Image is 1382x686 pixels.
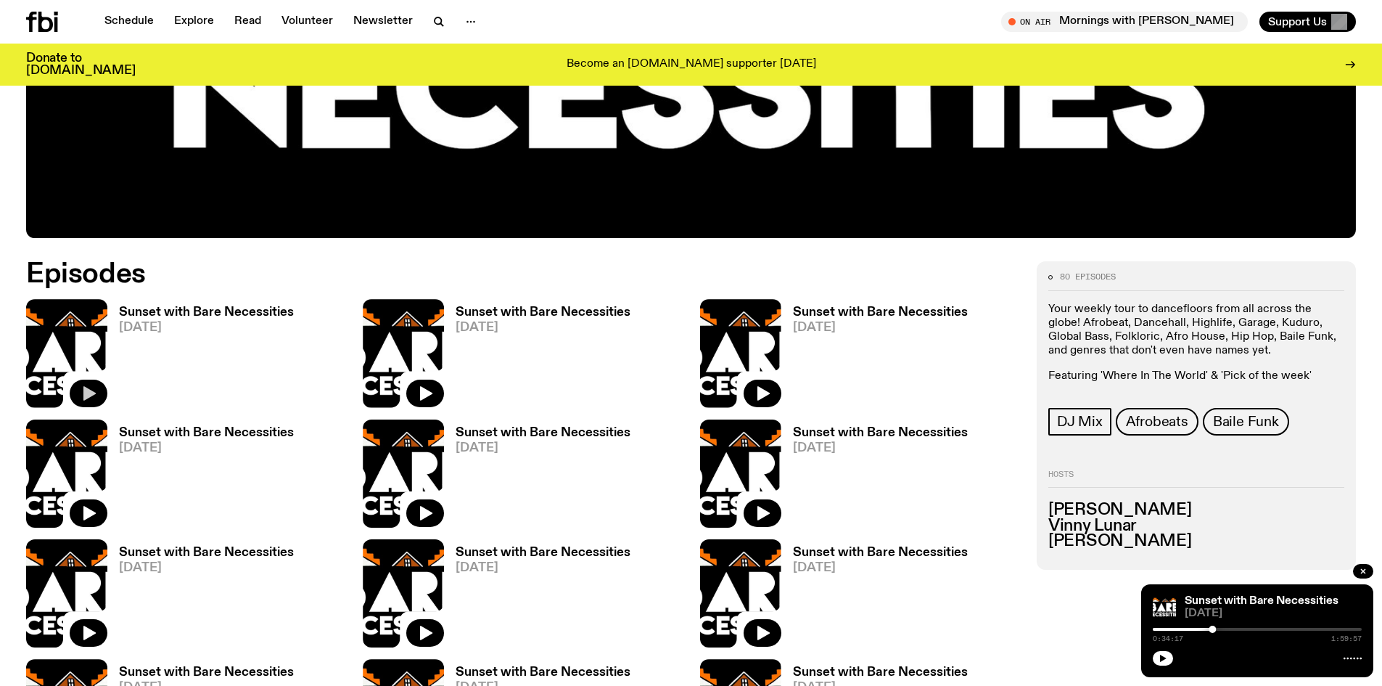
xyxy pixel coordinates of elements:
[1268,15,1327,28] span: Support Us
[345,12,421,32] a: Newsletter
[119,442,294,454] span: [DATE]
[119,562,294,574] span: [DATE]
[1331,635,1362,642] span: 1:59:57
[1048,303,1344,359] p: Your weekly tour to dancefloors from all across the globe! Afrobeat, Dancehall, Highlife, Garage,...
[1153,635,1183,642] span: 0:34:17
[456,547,630,559] h3: Sunset with Bare Necessities
[1001,12,1248,32] button: On AirMornings with [PERSON_NAME] // For Those I Love Interview // [PERSON_NAME] Interview
[781,547,968,648] a: Sunset with Bare Necessities[DATE]
[26,261,907,287] h2: Episodes
[26,539,107,648] img: Bare Necessities
[781,427,968,528] a: Sunset with Bare Necessities[DATE]
[363,539,444,648] img: Bare Necessities
[1126,414,1188,430] span: Afrobeats
[781,306,968,407] a: Sunset with Bare Necessities[DATE]
[1048,518,1344,534] h3: Vinny Lunar
[793,666,968,679] h3: Sunset with Bare Necessities
[107,306,294,407] a: Sunset with Bare Necessities[DATE]
[1116,408,1198,436] a: Afrobeats
[793,322,968,334] span: [DATE]
[793,442,968,454] span: [DATE]
[456,562,630,574] span: [DATE]
[700,299,781,407] img: Bare Necessities
[1048,534,1344,550] h3: [PERSON_NAME]
[793,306,968,319] h3: Sunset with Bare Necessities
[226,12,270,32] a: Read
[119,547,294,559] h3: Sunset with Bare Necessities
[107,427,294,528] a: Sunset with Bare Necessities[DATE]
[793,427,968,439] h3: Sunset with Bare Necessities
[1259,12,1356,32] button: Support Us
[444,306,630,407] a: Sunset with Bare Necessities[DATE]
[1048,369,1344,383] p: Featuring 'Where In The World' & 'Pick of the week'
[363,299,444,407] img: Bare Necessities
[1185,595,1338,607] a: Sunset with Bare Necessities
[1153,596,1176,619] img: Bare Necessities
[1213,414,1279,430] span: Baile Funk
[1048,502,1344,518] h3: [PERSON_NAME]
[793,547,968,559] h3: Sunset with Bare Necessities
[1203,408,1289,436] a: Baile Funk
[567,58,816,71] p: Become an [DOMAIN_NAME] supporter [DATE]
[363,420,444,528] img: Bare Necessities
[119,666,294,679] h3: Sunset with Bare Necessities
[1060,273,1116,281] span: 80 episodes
[456,666,630,679] h3: Sunset with Bare Necessities
[1057,414,1103,430] span: DJ Mix
[456,306,630,319] h3: Sunset with Bare Necessities
[444,427,630,528] a: Sunset with Bare Necessities[DATE]
[119,306,294,319] h3: Sunset with Bare Necessities
[444,547,630,648] a: Sunset with Bare Necessities[DATE]
[700,539,781,648] img: Bare Necessities
[456,442,630,454] span: [DATE]
[96,12,163,32] a: Schedule
[107,547,294,648] a: Sunset with Bare Necessities[DATE]
[1185,608,1362,619] span: [DATE]
[456,322,630,334] span: [DATE]
[273,12,342,32] a: Volunteer
[793,562,968,574] span: [DATE]
[165,12,223,32] a: Explore
[1048,408,1111,436] a: DJ Mix
[119,427,294,439] h3: Sunset with Bare Necessities
[119,322,294,334] span: [DATE]
[700,420,781,528] img: Bare Necessities
[26,52,136,77] h3: Donate to [DOMAIN_NAME]
[456,427,630,439] h3: Sunset with Bare Necessities
[1048,470,1344,488] h2: Hosts
[26,420,107,528] img: Bare Necessities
